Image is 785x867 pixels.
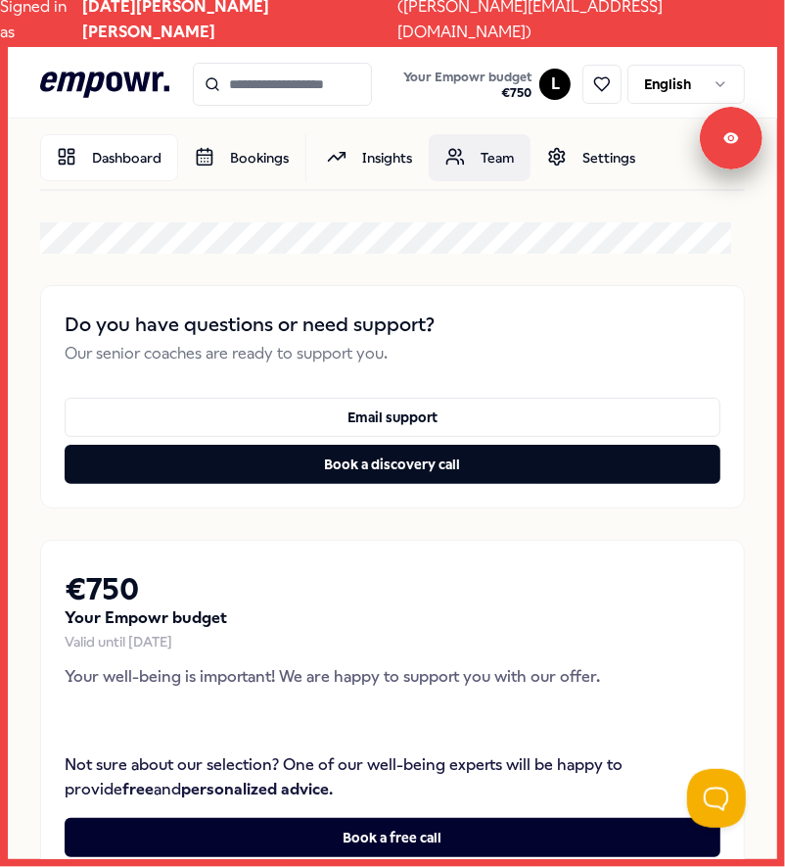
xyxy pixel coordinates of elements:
a: Your Empowr budget€750 [395,64,539,105]
strong: personalized advice [181,780,329,798]
span: € 750 [403,85,531,101]
a: Settings [531,134,652,181]
p: Your Empowr budget [65,605,721,631]
p: Our senior coaches are ready to support you. [65,341,721,366]
a: Insights [310,134,429,181]
h2: Do you have questions or need support? [65,310,721,341]
button: Book a free call [65,818,721,857]
button: Book a discovery call [65,445,721,484]
h2: € 750 [65,564,721,613]
a: Dashboard [40,134,178,181]
strong: free [122,780,154,798]
span: Your Empowr budget [403,70,531,85]
button: Your Empowr budget€750 [399,66,535,105]
div: Valid until [DATE] [65,631,721,652]
p: Not sure about our selection? One of our well-being experts will be happy to provide and . [65,752,721,802]
input: Search for products, categories or subcategories [193,63,373,106]
button: L [539,69,571,100]
a: Team [429,134,531,181]
button: Email support [65,398,721,437]
a: Bookings [178,134,305,181]
iframe: Help Scout Beacon - Open [687,769,746,828]
p: Your well-being is important! We are happy to support you with our offer. [65,664,721,690]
